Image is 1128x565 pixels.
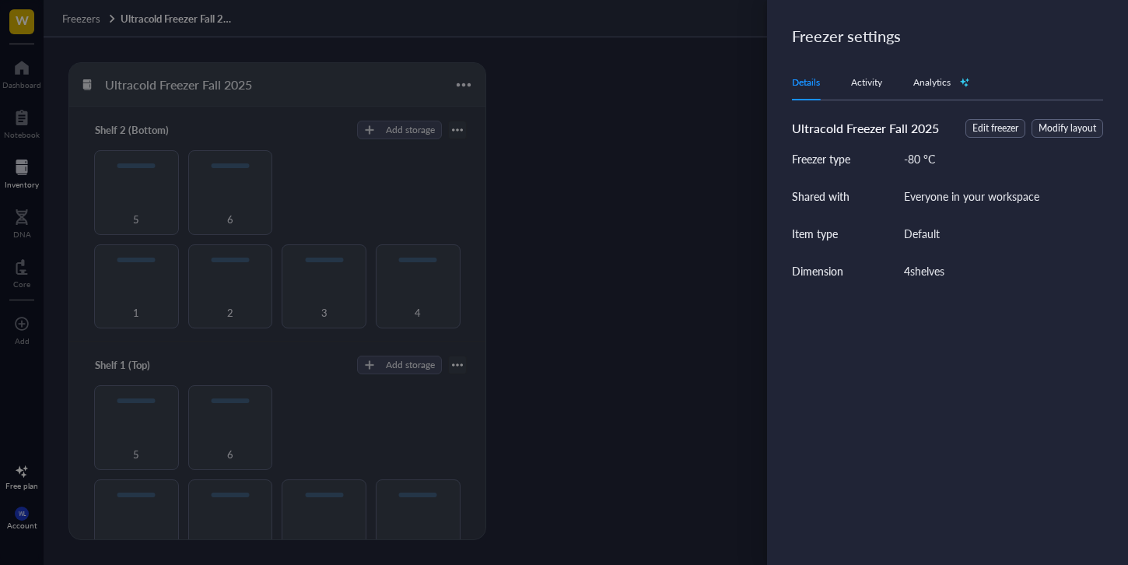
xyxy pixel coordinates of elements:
div: -80 °C [904,150,935,167]
div: Default [904,225,940,242]
div: Shared with [792,188,904,205]
div: Details [792,75,820,90]
div: Dimension [792,262,904,279]
button: Modify layout [1032,119,1103,138]
span: Edit freezer [972,121,1018,136]
button: Edit freezer [965,119,1025,138]
div: Activity [851,75,882,90]
div: Analytics [913,75,970,90]
div: Everyone in your workspace [904,188,1039,205]
div: 4 shelves [904,262,944,279]
span: Modify layout [1039,121,1096,136]
div: Item type [792,225,904,242]
span: Ultracold Freezer Fall 2025 [792,119,939,137]
div: Freezer settings [792,25,1109,47]
div: Freezer type [792,150,904,167]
